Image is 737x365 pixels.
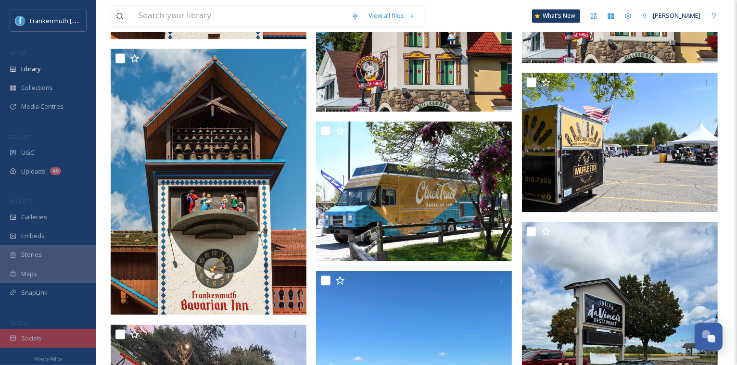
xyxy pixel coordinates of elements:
span: COLLECT [10,133,30,140]
img: Social%20Media%20PFP%202025.jpg [15,16,25,25]
span: Library [21,64,40,74]
span: Uploads [21,167,45,176]
span: Collections [21,83,53,92]
span: Media Centres [21,102,64,111]
span: MEDIA [10,50,26,57]
span: SOCIALS [10,319,29,326]
div: 40 [50,167,61,175]
span: Embeds [21,231,45,240]
img: FrankenmuthGlockenspeil2.jpg [111,49,306,315]
span: Galleries [21,213,47,222]
span: Privacy Policy [34,356,62,362]
span: Frankenmuth [US_STATE] [30,16,102,25]
span: WIDGETS [10,198,32,205]
img: DSC_5368.jpg [522,73,718,213]
span: SnapLink [21,288,48,297]
span: Maps [21,269,37,278]
span: Stories [21,250,42,259]
a: [PERSON_NAME] [637,6,705,25]
a: View all files [364,6,420,25]
button: Open Chat [695,323,723,351]
input: Search your library [133,5,346,26]
a: What's New [532,9,580,23]
span: Socials [21,334,41,343]
span: [PERSON_NAME] [653,11,700,20]
span: UGC [21,148,34,157]
a: Privacy Policy [34,352,62,364]
img: DSC_5381 (2).jpg [316,121,512,261]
